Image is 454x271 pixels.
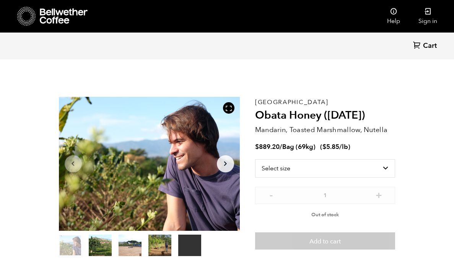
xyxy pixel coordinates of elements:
[255,125,395,135] p: Mandarin, Toasted Marshmallow, Nutella
[374,191,384,198] button: +
[413,41,439,51] a: Cart
[339,142,348,151] span: /lb
[322,142,326,151] span: $
[322,142,339,151] bdi: 5.85
[255,109,395,122] h2: Obata Honey ([DATE])
[311,211,339,218] span: Out of stock
[267,191,276,198] button: -
[282,142,316,151] span: Bag (69kg)
[423,41,437,51] span: Cart
[320,142,350,151] span: ( )
[255,232,395,250] button: Add to cart
[280,142,282,151] span: /
[255,142,280,151] bdi: 889.20
[255,142,259,151] span: $
[178,235,201,256] video: Your browser does not support the video tag.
